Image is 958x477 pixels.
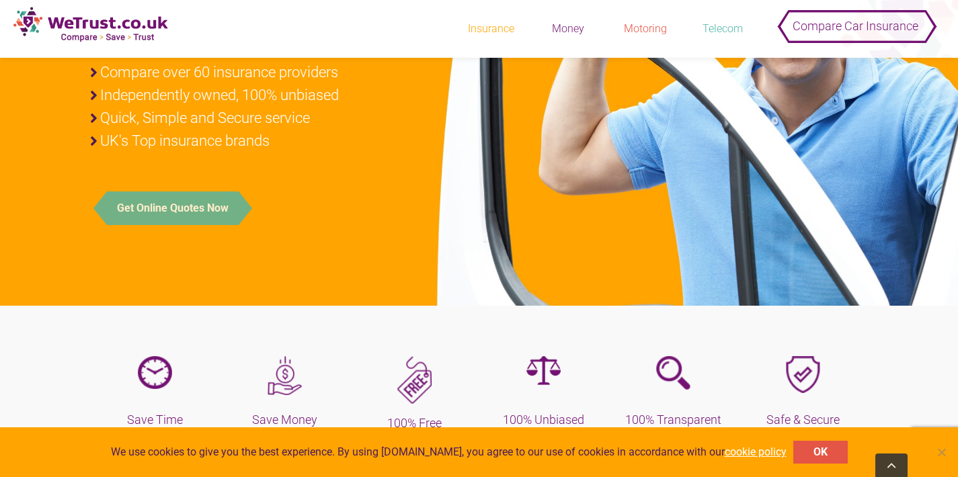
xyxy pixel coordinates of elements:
[457,21,524,36] div: Insurance
[786,356,820,393] img: shield.png
[612,21,679,36] div: Motoring
[748,410,858,429] h5: Safe & Secure
[111,445,787,460] span: We use cookies to give you the best experience. By using [DOMAIN_NAME], you agree to our use of c...
[107,191,239,225] button: Get Online Quotes Now
[489,410,598,429] h5: 100% Unbiased
[268,356,302,395] img: save-money.png
[656,356,690,390] img: transparent-purple.png
[138,356,172,389] img: wall-clock.png
[90,110,469,126] li: Quick, Simple and Secure service
[934,445,948,459] span: No
[793,441,848,464] button: OK
[793,9,918,42] span: Compare Car Insurance
[725,445,787,458] a: cookie policy
[783,7,928,34] button: Compare Car Insurance
[534,21,602,36] div: Money
[100,410,210,429] h5: Save Time
[90,64,469,81] li: Compare over 60 insurance providers
[90,133,469,149] li: UK's Top insurance brands
[397,356,432,404] img: free-purple.png
[618,410,728,429] h5: 100% Transparent
[360,414,469,433] h5: 100% Free
[13,7,168,42] img: new-logo.png
[526,356,561,385] img: Unbiased-purple.png
[90,87,469,103] li: Independently owned, 100% unbiased
[230,410,340,429] h5: Save Money
[689,21,756,36] div: Telecom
